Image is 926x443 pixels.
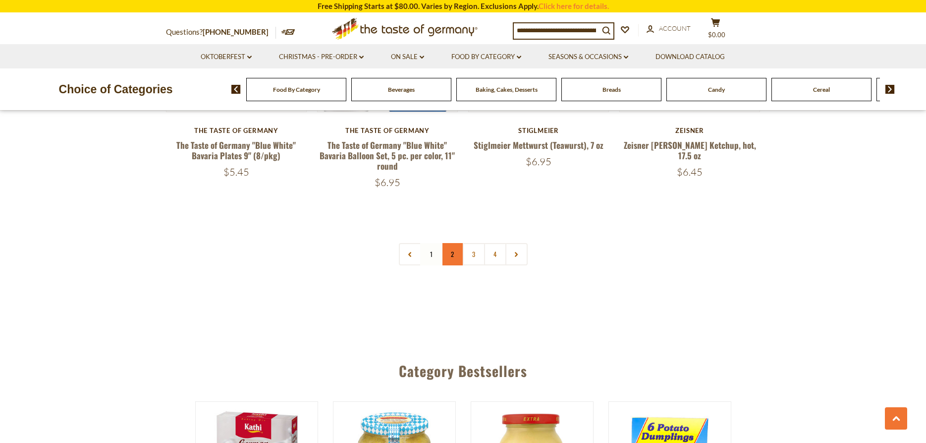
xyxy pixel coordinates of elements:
div: The Taste of Germany [317,127,458,134]
img: next arrow [885,85,895,94]
a: The Taste of Germany "Blue White" Bavaria Plates 9" (8/pkg) [176,139,296,162]
span: Account [659,24,691,32]
a: Cereal [813,86,830,93]
a: 2 [441,243,464,265]
a: Account [647,23,691,34]
a: Food By Category [451,52,521,63]
span: $6.45 [677,166,703,178]
p: Questions? [166,26,276,39]
div: Stiglmeier [468,127,609,134]
img: previous arrow [231,85,241,94]
div: Zeisner [619,127,761,134]
button: $0.00 [701,18,731,43]
a: 4 [484,243,506,265]
span: $6.95 [526,155,551,168]
a: Breads [602,86,621,93]
a: Zeisner [PERSON_NAME] Ketchup, hot, 17.5 oz [624,139,756,162]
a: 3 [463,243,485,265]
a: [PHONE_NUMBER] [203,27,269,36]
span: $0.00 [708,31,725,39]
a: Click here for details. [539,1,609,10]
span: $5.45 [223,166,249,178]
a: Download Catalog [655,52,725,63]
a: Baking, Cakes, Desserts [476,86,538,93]
a: On Sale [391,52,424,63]
span: $6.95 [375,176,400,189]
div: Category Bestsellers [119,348,808,389]
a: The Taste of Germany "Blue White" Bavaria Balloon Set, 5 pc. per color, 11" round [320,139,455,173]
a: Stiglmeier Mettwurst (Teawurst), 7 oz [474,139,603,151]
a: Christmas - PRE-ORDER [279,52,364,63]
a: Beverages [388,86,415,93]
a: Candy [708,86,725,93]
a: Food By Category [273,86,320,93]
a: Oktoberfest [201,52,252,63]
a: Seasons & Occasions [548,52,628,63]
div: The Taste of Germany [166,127,307,134]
